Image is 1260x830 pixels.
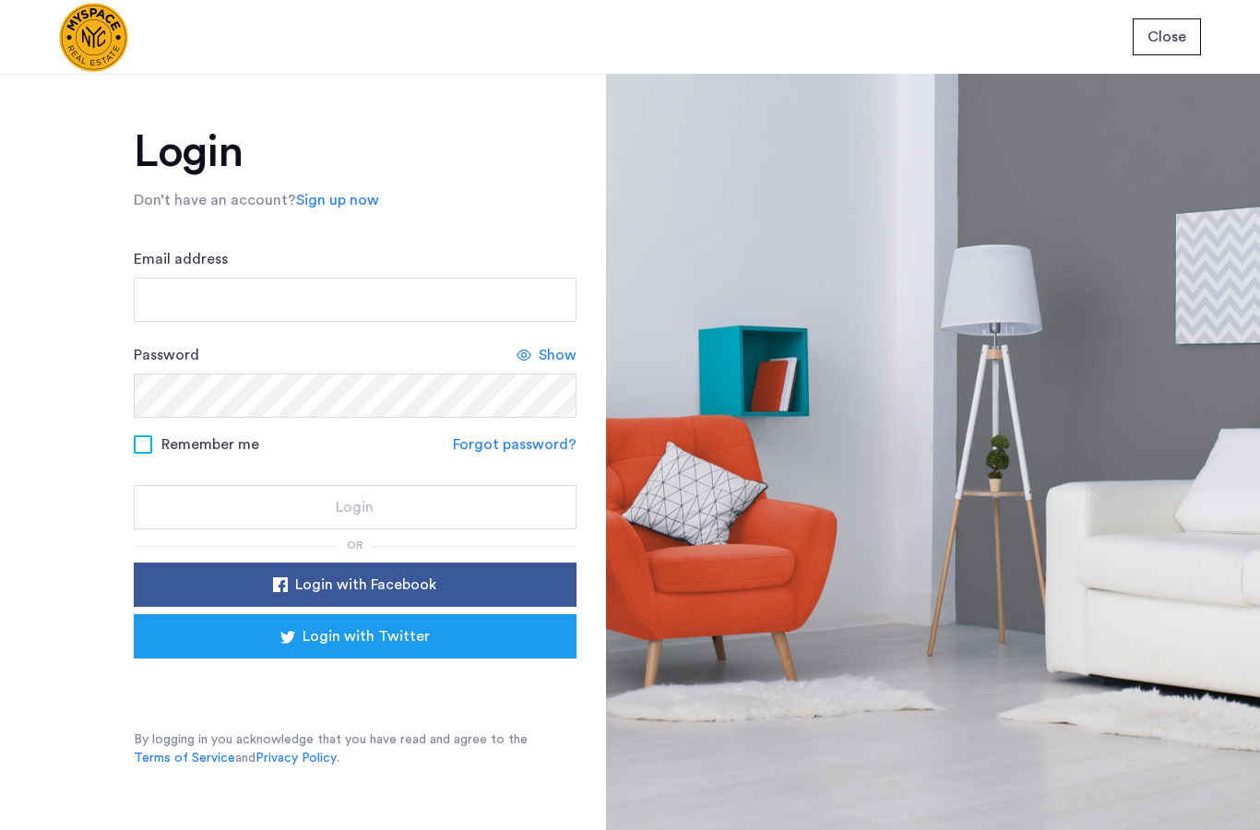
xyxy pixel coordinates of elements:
[303,625,430,647] span: Login with Twitter
[134,248,228,270] label: Email address
[161,433,259,456] span: Remember me
[134,614,577,658] button: button
[134,730,577,767] p: By logging in you acknowledge that you have read and agree to the and .
[134,193,296,207] span: Don’t have an account?
[59,3,128,72] img: logo
[1147,26,1186,48] span: Close
[1133,18,1201,55] button: button
[539,344,577,366] span: Show
[134,130,577,174] h1: Login
[347,539,363,551] span: or
[134,344,199,366] label: Password
[295,574,436,596] span: Login with Facebook
[336,496,374,518] span: Login
[256,749,337,767] a: Privacy Policy
[453,433,577,456] a: Forgot password?
[296,189,379,211] a: Sign up now
[134,485,577,529] button: button
[134,563,577,607] button: button
[171,664,540,705] div: Sign in with Google. Opens in new tab
[134,749,235,767] a: Terms of Service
